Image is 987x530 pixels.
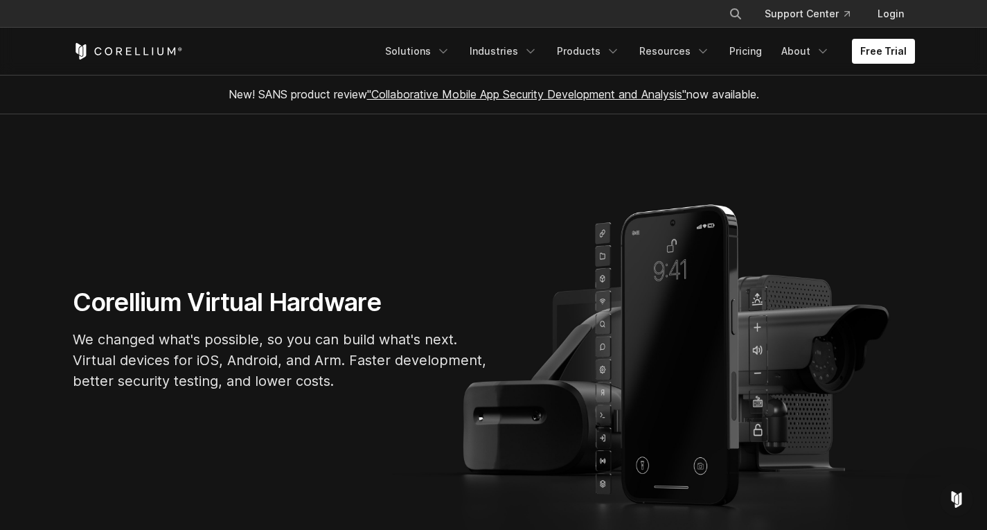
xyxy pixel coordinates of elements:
[852,39,915,64] a: Free Trial
[712,1,915,26] div: Navigation Menu
[866,1,915,26] a: Login
[73,43,183,60] a: Corellium Home
[377,39,915,64] div: Navigation Menu
[549,39,628,64] a: Products
[631,39,718,64] a: Resources
[773,39,838,64] a: About
[754,1,861,26] a: Support Center
[367,87,686,101] a: "Collaborative Mobile App Security Development and Analysis"
[229,87,759,101] span: New! SANS product review now available.
[940,483,973,516] iframe: Intercom live chat
[723,1,748,26] button: Search
[73,329,488,391] p: We changed what's possible, so you can build what's next. Virtual devices for iOS, Android, and A...
[73,287,488,318] h1: Corellium Virtual Hardware
[721,39,770,64] a: Pricing
[377,39,459,64] a: Solutions
[461,39,546,64] a: Industries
